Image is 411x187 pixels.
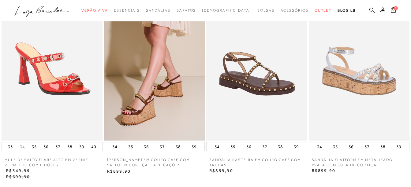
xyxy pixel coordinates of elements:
[292,142,301,151] button: 39
[126,142,135,151] button: 35
[146,5,170,16] a: categoryNavScreenReaderText
[229,142,237,151] button: 35
[260,142,269,151] button: 37
[177,8,196,13] span: Sapatos
[257,8,275,13] span: Bolsas
[81,5,108,16] a: categoryNavScreenReaderText
[394,142,403,151] button: 39
[146,8,170,13] span: Sandálias
[81,8,108,13] span: Verão Viva
[6,168,30,173] span: R$349,95
[77,142,86,151] button: 39
[18,144,27,150] button: 34
[104,157,205,168] a: [PERSON_NAME] EM COURO CAFÉ COM SALTO EM CORTIÇA E APLICAÇÕES METALIZADAS
[177,5,196,16] a: categoryNavScreenReaderText
[42,142,50,151] button: 36
[202,5,251,16] a: noSubCategoriesText
[107,169,131,174] span: R$899,90
[142,142,151,151] button: 36
[315,5,332,16] a: categoryNavScreenReaderText
[30,142,39,151] button: 35
[174,142,182,151] button: 38
[202,8,251,13] span: [DEMOGRAPHIC_DATA]
[89,142,98,151] button: 40
[281,5,308,16] a: categoryNavScreenReaderText
[389,7,398,15] button: 1
[114,5,140,16] a: categoryNavScreenReaderText
[331,142,340,151] button: 35
[315,8,332,13] span: Outlet
[347,142,355,151] button: 36
[209,168,233,173] span: R$859,90
[312,168,336,173] span: R$899,90
[379,142,387,151] button: 38
[245,142,253,151] button: 36
[363,142,371,151] button: 37
[158,142,166,151] button: 37
[309,157,410,168] a: SANDÁLIA FLATFORM EM METALIZADO PRATA COM SOLA DE CORTIÇA
[213,142,221,151] button: 34
[276,142,285,151] button: 38
[2,157,103,168] a: MULE DE SALTO FLARE ALTO EM VERNIZ VERMELHO COM ILHOSES
[6,174,30,179] span: R$699,90
[110,142,119,151] button: 34
[257,5,275,16] a: categoryNavScreenReaderText
[54,142,62,151] button: 37
[6,142,15,151] button: 33
[65,142,74,151] button: 38
[338,8,355,13] span: BLOG LB
[394,6,398,10] span: 1
[281,8,308,13] span: Acessórios
[206,157,307,168] a: SANDÁLIA RASTEIRA EM COURO CAFÉ COM TACHAS
[315,142,324,151] button: 34
[114,8,140,13] span: Essenciais
[190,142,198,151] button: 39
[338,5,355,16] a: BLOG LB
